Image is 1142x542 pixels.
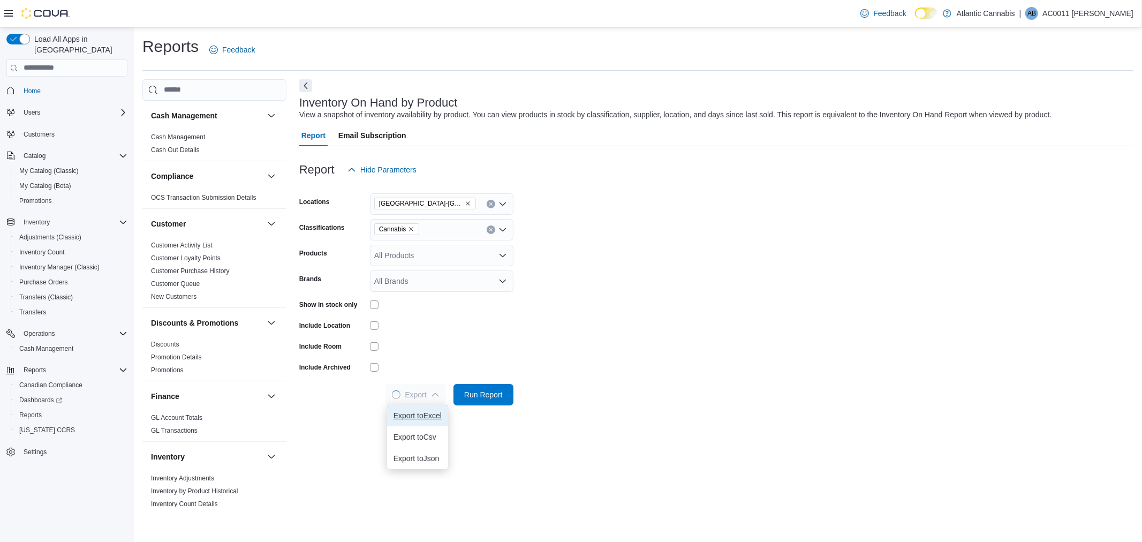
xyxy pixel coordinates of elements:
[11,305,132,320] button: Transfers
[374,198,476,209] span: Grand Falls-Windsor
[24,108,40,117] span: Users
[151,318,238,328] h3: Discounts & Promotions
[2,105,132,120] button: Users
[265,390,278,403] button: Finance
[151,110,217,121] h3: Cash Management
[142,239,286,307] div: Customer
[957,7,1015,20] p: Atlantic Cannabis
[19,149,50,162] button: Catalog
[2,326,132,341] button: Operations
[11,341,132,356] button: Cash Management
[15,261,127,274] span: Inventory Manager (Classic)
[299,363,351,372] label: Include Archived
[498,225,507,234] button: Open list of options
[24,218,50,227] span: Inventory
[19,308,46,317] span: Transfers
[487,200,495,208] button: Clear input
[24,152,46,160] span: Catalog
[151,414,202,421] a: GL Account Totals
[151,340,179,349] span: Discounts
[265,109,278,122] button: Cash Management
[151,267,230,275] span: Customer Purchase History
[2,83,132,99] button: Home
[19,426,75,434] span: [US_STATE] CCRS
[151,219,263,229] button: Customer
[15,342,127,355] span: Cash Management
[19,216,54,229] button: Inventory
[151,487,238,495] a: Inventory by Product Historical
[151,451,263,462] button: Inventory
[151,242,213,249] a: Customer Activity List
[15,409,127,421] span: Reports
[15,379,87,392] a: Canadian Compliance
[19,411,42,419] span: Reports
[387,405,448,426] button: Export toExcel
[19,84,127,97] span: Home
[151,474,214,483] span: Inventory Adjustments
[151,241,213,250] span: Customer Activity List
[142,36,199,57] h1: Reports
[2,126,132,142] button: Customers
[15,194,56,207] a: Promotions
[392,390,400,399] span: Loading
[24,366,46,374] span: Reports
[11,378,132,393] button: Canadian Compliance
[15,306,127,319] span: Transfers
[498,277,507,285] button: Open list of options
[151,171,263,182] button: Compliance
[11,393,132,408] a: Dashboards
[408,226,414,232] button: Remove Cannabis from selection in this group
[453,384,513,405] button: Run Report
[15,306,50,319] a: Transfers
[24,130,55,139] span: Customers
[151,292,196,301] span: New Customers
[498,251,507,260] button: Open list of options
[19,248,65,257] span: Inventory Count
[265,317,278,329] button: Discounts & Promotions
[205,39,259,61] a: Feedback
[6,79,127,488] nav: Complex example
[2,444,132,460] button: Settings
[15,291,77,304] a: Transfers (Classic)
[11,163,132,178] button: My Catalog (Classic)
[15,194,127,207] span: Promotions
[15,379,127,392] span: Canadian Compliance
[11,408,132,423] button: Reports
[299,198,330,206] label: Locations
[151,171,193,182] h3: Compliance
[19,106,127,119] span: Users
[15,409,46,421] a: Reports
[151,427,198,434] a: GL Transactions
[299,321,350,330] label: Include Location
[151,391,179,402] h3: Finance
[151,219,186,229] h3: Customer
[299,79,312,92] button: Next
[151,426,198,435] span: GL Transactions
[2,363,132,378] button: Reports
[265,450,278,463] button: Inventory
[151,280,200,288] a: Customer Queue
[1027,7,1036,20] span: AB
[19,106,44,119] button: Users
[394,433,442,441] span: Export to Csv
[873,8,906,19] span: Feedback
[15,291,127,304] span: Transfers (Classic)
[19,128,59,141] a: Customers
[15,424,127,436] span: Washington CCRS
[11,230,132,245] button: Adjustments (Classic)
[11,290,132,305] button: Transfers (Classic)
[151,133,205,141] span: Cash Management
[142,191,286,208] div: Compliance
[19,216,127,229] span: Inventory
[151,413,202,422] span: GL Account Totals
[151,353,202,361] a: Promotion Details
[338,125,406,146] span: Email Subscription
[15,394,66,406] a: Dashboards
[464,389,503,400] span: Run Report
[19,149,127,162] span: Catalog
[151,146,200,154] a: Cash Out Details
[151,193,256,202] span: OCS Transaction Submission Details
[15,394,127,406] span: Dashboards
[11,260,132,275] button: Inventory Manager (Classic)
